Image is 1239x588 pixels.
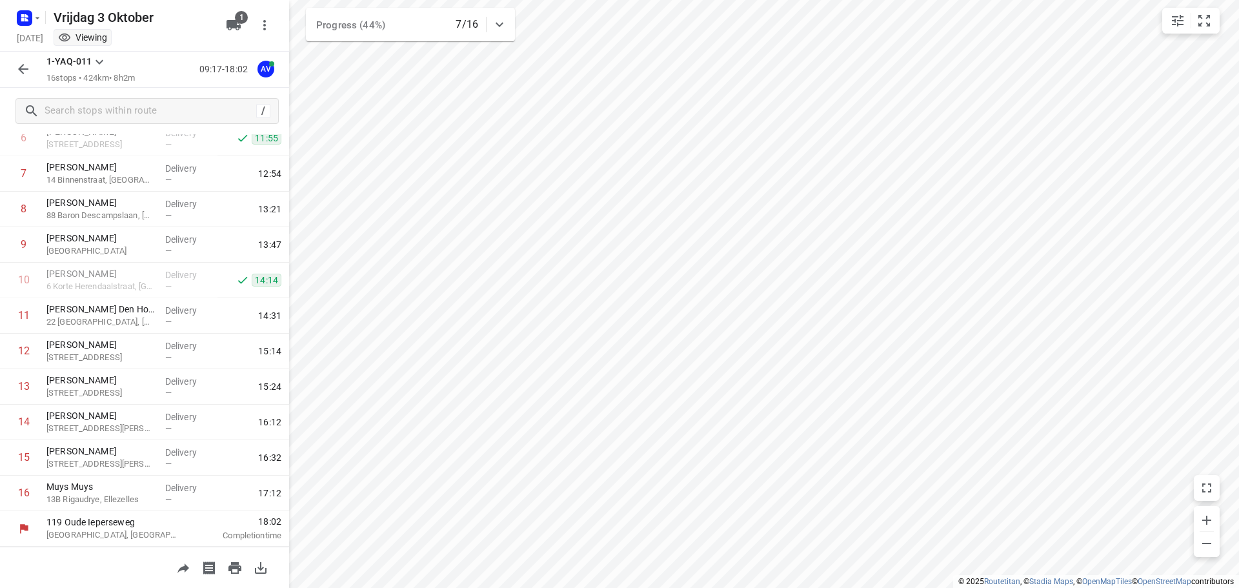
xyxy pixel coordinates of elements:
p: Delivery [165,411,213,423]
div: 16 [18,487,30,499]
p: 88 Baron Descampslaan, [GEOGRAPHIC_DATA] [46,209,155,222]
span: — [165,494,172,504]
span: Progress (44%) [316,19,385,31]
p: Delivery [165,482,213,494]
p: Delivery [165,375,213,388]
a: Routetitan [984,577,1020,586]
p: [PERSON_NAME] Den Hove [46,303,155,316]
p: [PERSON_NAME] [46,409,155,422]
div: 8 [21,203,26,215]
p: 7/16 [456,17,478,32]
p: [STREET_ADDRESS] [46,351,155,364]
p: [PERSON_NAME] [46,196,155,209]
p: Delivery [165,446,213,459]
a: OpenMapTiles [1082,577,1132,586]
div: 15 [18,451,30,463]
a: Stadia Maps [1029,577,1073,586]
div: 13 [18,380,30,392]
p: 14 Binnenstraat, [GEOGRAPHIC_DATA] [46,174,155,187]
p: Delivery [165,340,213,352]
a: OpenStreetMap [1138,577,1191,586]
svg: Done [236,132,249,145]
p: Delivery [165,269,213,281]
span: Share route [170,561,196,573]
p: [STREET_ADDRESS][PERSON_NAME] [46,458,155,471]
span: 1 [235,11,248,24]
p: 27 Rue Georges Soupart, Écaussinnes [46,422,155,435]
p: Delivery [165,233,213,246]
p: 13B Rigaudrye, Ellezelles [46,493,155,506]
span: 15:14 [258,345,281,358]
span: Assigned to Axel Verzele [253,63,279,75]
p: [PERSON_NAME] [46,267,155,280]
span: 14:31 [258,309,281,322]
p: Delivery [165,162,213,175]
p: 1-YAQ-011 [46,55,92,68]
p: [PERSON_NAME] [46,161,155,174]
p: Completion time [196,529,281,542]
div: 14 [18,416,30,428]
span: 16:32 [258,451,281,464]
button: Map settings [1165,8,1191,34]
div: 9 [21,238,26,250]
span: 13:21 [258,203,281,216]
span: 17:12 [258,487,281,500]
p: [PERSON_NAME] [46,338,155,351]
p: Delivery [165,304,213,317]
span: 16:12 [258,416,281,429]
input: Search stops within route [45,101,256,121]
p: 22 Sint-Lambertusstraat, Leuven [46,316,155,329]
p: [PERSON_NAME] [46,374,155,387]
span: — [165,175,172,185]
span: — [165,352,172,362]
span: Print shipping labels [196,561,222,573]
p: 6 Korte Herendaalstraat, Lubbeek [46,280,155,293]
button: More [252,12,277,38]
p: [GEOGRAPHIC_DATA] [46,245,155,258]
p: [GEOGRAPHIC_DATA], [GEOGRAPHIC_DATA] [46,529,181,542]
span: — [165,210,172,220]
div: 6 [21,132,26,144]
p: Delivery [165,198,213,210]
div: Progress (44%)7/16 [306,8,515,41]
span: 14:14 [252,274,281,287]
span: — [165,388,172,398]
p: 09:17-18:02 [199,63,253,76]
li: © 2025 , © , © © contributors [958,577,1234,586]
div: 11 [18,309,30,321]
span: 15:24 [258,380,281,393]
span: 13:47 [258,238,281,251]
p: 16 stops • 424km • 8h2m [46,72,135,85]
span: — [165,459,172,469]
div: 10 [18,274,30,286]
svg: Done [236,274,249,287]
p: [PERSON_NAME] [46,445,155,458]
p: Muys Muys [46,480,155,493]
button: Fit zoom [1191,8,1217,34]
span: — [165,317,172,327]
button: 1 [221,12,247,38]
p: 22 Rue Try des Rudes, Chastre [46,387,155,400]
p: [PERSON_NAME] [46,232,155,245]
span: — [165,139,172,149]
span: — [165,246,172,256]
span: 11:55 [252,132,281,145]
div: 12 [18,345,30,357]
span: 12:54 [258,167,281,180]
span: — [165,281,172,291]
p: 119 Oude Ieperseweg [46,516,181,529]
div: small contained button group [1162,8,1220,34]
span: 18:02 [196,515,281,528]
span: — [165,423,172,433]
div: You are currently in view mode. To make any changes, go to edit project. [58,31,107,44]
div: 7 [21,167,26,179]
span: Download route [248,561,274,573]
span: Print route [222,561,248,573]
div: / [256,104,270,118]
p: [STREET_ADDRESS] [46,138,155,151]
